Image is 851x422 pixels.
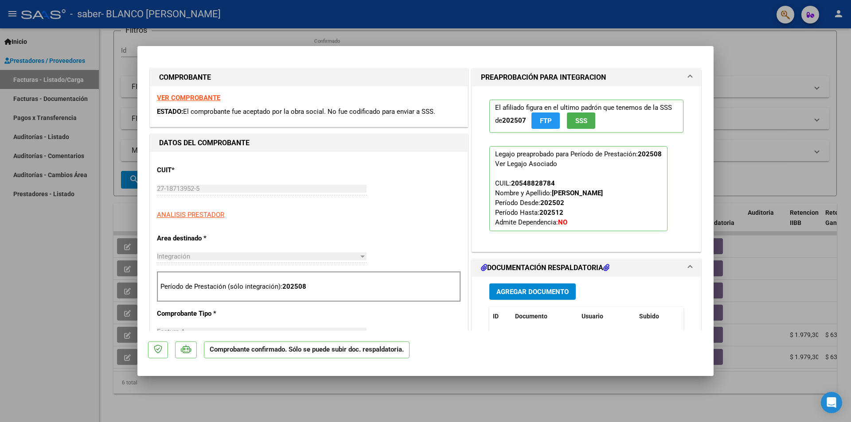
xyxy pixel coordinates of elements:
[558,218,567,226] strong: NO
[472,69,701,86] mat-expansion-panel-header: PREAPROBACIÓN PARA INTEGRACION
[578,307,636,326] datatable-header-cell: Usuario
[159,73,211,81] strong: COMPROBANTE
[575,117,587,125] span: SSS
[282,283,306,290] strong: 202508
[582,313,603,320] span: Usuario
[481,72,606,83] h1: PREAPROBACIÓN PARA INTEGRACION
[159,139,250,147] strong: DATOS DEL COMPROBANTE
[157,108,183,116] span: ESTADO:
[680,307,724,326] datatable-header-cell: Acción
[157,328,185,336] span: Factura A
[489,146,668,231] p: Legajo preaprobado para Período de Prestación:
[204,341,410,359] p: Comprobante confirmado. Sólo se puede subir doc. respaldatoria.
[183,108,435,116] span: El comprobante fue aceptado por la obra social. No fue codificado para enviar a SSS.
[472,259,701,277] mat-expansion-panel-header: DOCUMENTACIÓN RESPALDATORIA
[496,288,569,296] span: Agregar Documento
[157,165,248,175] p: CUIT
[157,233,248,244] p: Area destinado *
[636,307,680,326] datatable-header-cell: Subido
[157,94,220,102] a: VER COMPROBANTE
[495,179,603,226] span: CUIL: Nombre y Apellido: Período Desde: Período Hasta: Admite Dependencia:
[489,307,511,326] datatable-header-cell: ID
[157,211,224,219] span: ANALISIS PRESTADOR
[493,313,499,320] span: ID
[157,309,248,319] p: Comprobante Tipo *
[157,252,190,260] span: Integración
[511,307,578,326] datatable-header-cell: Documento
[481,263,609,273] h1: DOCUMENTACIÓN RESPALDATORIA
[472,86,701,252] div: PREAPROBACIÓN PARA INTEGRACION
[160,282,457,292] p: Período de Prestación (sólo integración):
[638,150,662,158] strong: 202508
[567,112,595,129] button: SSS
[502,116,526,124] strong: 202507
[489,100,683,133] p: El afiliado figura en el ultimo padrón que tenemos de la SSS de
[511,178,555,188] div: 20548828784
[540,199,564,207] strong: 202502
[821,392,842,413] div: Open Intercom Messenger
[495,159,557,169] div: Ver Legajo Asociado
[539,209,563,217] strong: 202512
[531,112,560,129] button: FTP
[489,283,576,300] button: Agregar Documento
[540,117,552,125] span: FTP
[639,313,659,320] span: Subido
[515,313,547,320] span: Documento
[552,189,603,197] strong: [PERSON_NAME]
